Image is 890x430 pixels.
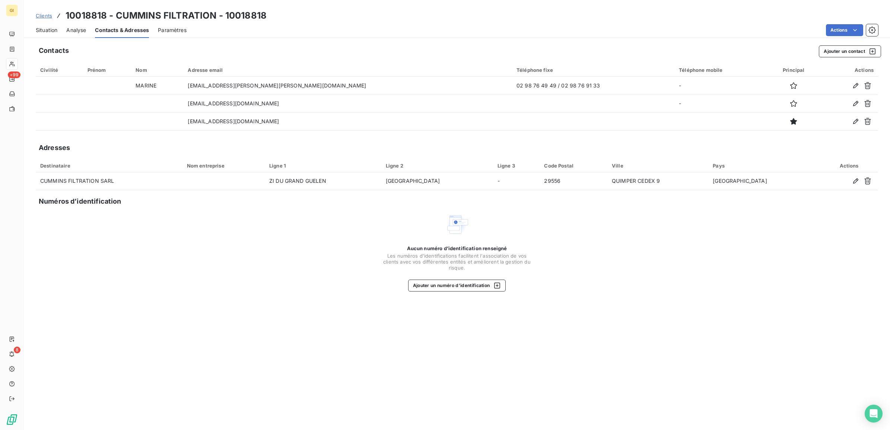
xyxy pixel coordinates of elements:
[95,26,149,34] span: Contacts & Adresses
[36,13,52,19] span: Clients
[708,172,820,190] td: [GEOGRAPHIC_DATA]
[826,24,863,36] button: Actions
[8,71,20,78] span: +99
[544,163,603,169] div: Code Postal
[183,95,512,112] td: [EMAIL_ADDRESS][DOMAIN_NAME]
[158,26,187,34] span: Paramètres
[88,67,127,73] div: Prénom
[39,143,70,153] h5: Adresses
[36,12,52,19] a: Clients
[612,163,704,169] div: Ville
[6,414,18,426] img: Logo LeanPay
[498,163,535,169] div: Ligne 3
[713,163,816,169] div: Pays
[445,213,469,236] img: Empty state
[131,77,183,95] td: MARINE
[771,67,816,73] div: Principal
[825,67,874,73] div: Actions
[269,163,377,169] div: Ligne 1
[39,196,121,207] h5: Numéros d’identification
[381,172,493,190] td: [GEOGRAPHIC_DATA]
[386,163,489,169] div: Ligne 2
[183,112,512,130] td: [EMAIL_ADDRESS][DOMAIN_NAME]
[66,9,267,22] h3: 10018818 - CUMMINS FILTRATION - 10018818
[40,67,79,73] div: Civilité
[40,163,178,169] div: Destinataire
[136,67,179,73] div: Nom
[674,77,767,95] td: -
[265,172,381,190] td: ZI DU GRAND GUELEN
[66,26,86,34] span: Analyse
[674,95,767,112] td: -
[865,405,883,423] div: Open Intercom Messenger
[187,163,260,169] div: Nom entreprise
[819,45,881,57] button: Ajouter un contact
[382,253,531,271] span: Les numéros d'identifications facilitent l'association de vos clients avec vos différentes entité...
[540,172,607,190] td: 29556
[824,163,874,169] div: Actions
[39,45,69,56] h5: Contacts
[493,172,540,190] td: -
[512,77,674,95] td: 02 98 76 49 49 / 02 98 76 91 33
[36,26,57,34] span: Situation
[36,172,182,190] td: CUMMINS FILTRATION SARL
[188,67,508,73] div: Adresse email
[14,347,20,353] span: 8
[183,77,512,95] td: [EMAIL_ADDRESS][PERSON_NAME][PERSON_NAME][DOMAIN_NAME]
[607,172,708,190] td: QUIMPER CEDEX 9
[516,67,670,73] div: Téléphone fixe
[408,280,506,292] button: Ajouter un numéro d’identification
[407,245,507,251] span: Aucun numéro d’identification renseigné
[6,4,18,16] div: GI
[679,67,762,73] div: Téléphone mobile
